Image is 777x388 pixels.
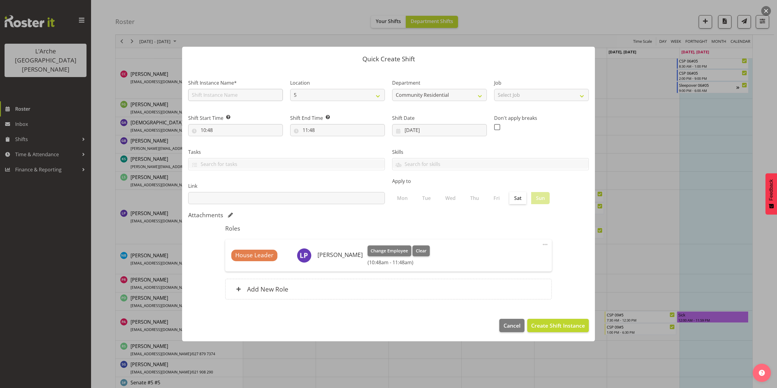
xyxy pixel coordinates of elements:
[368,245,412,256] button: Change Employee
[392,177,589,185] label: Apply to
[188,182,385,190] label: Link
[297,248,311,263] img: lydia-peters9732.jpg
[392,114,487,122] label: Shift Date
[188,124,283,136] input: Click to select...
[188,148,385,156] label: Tasks
[290,114,385,122] label: Shift End Time
[392,124,487,136] input: Click to select...
[392,148,589,156] label: Skills
[188,89,283,101] input: Shift Instance Name
[392,192,412,204] label: Mon
[188,114,283,122] label: Shift Start Time
[317,251,363,258] h6: [PERSON_NAME]
[412,245,430,256] button: Clear
[235,251,273,260] span: House Leader
[392,159,589,169] input: Search for skills
[188,211,223,219] h5: Attachments
[489,192,504,204] label: Fri
[769,179,774,201] span: Feedback
[494,79,589,86] label: Job
[188,79,283,86] label: Shift Instance Name*
[531,192,550,204] label: Sun
[417,192,436,204] label: Tue
[465,192,484,204] label: Thu
[225,225,552,232] h5: Roles
[188,159,385,169] input: Search for tasks
[499,319,524,332] button: Cancel
[765,173,777,214] button: Feedback - Show survey
[290,79,385,86] label: Location
[368,259,430,265] h6: (10:48am - 11:48am)
[290,124,385,136] input: Click to select...
[504,322,521,329] span: Cancel
[440,192,460,204] label: Wed
[531,322,585,329] span: Create Shift Instance
[371,248,408,254] span: Change Employee
[759,370,765,376] img: help-xxl-2.png
[247,285,288,293] h6: Add New Role
[188,56,589,62] p: Quick Create Shift
[416,248,426,254] span: Clear
[527,319,589,332] button: Create Shift Instance
[392,79,487,86] label: Department
[509,192,526,204] label: Sat
[494,114,589,122] label: Don't apply breaks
